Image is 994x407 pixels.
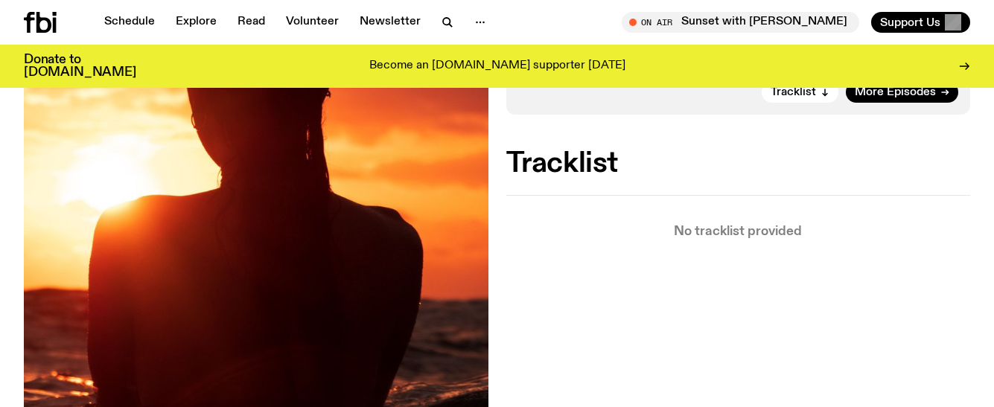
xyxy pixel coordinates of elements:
[229,12,274,33] a: Read
[762,82,838,103] button: Tracklist
[95,12,164,33] a: Schedule
[277,12,348,33] a: Volunteer
[506,150,971,177] h2: Tracklist
[622,12,859,33] button: On AirSunset with [PERSON_NAME]
[846,82,958,103] a: More Episodes
[871,12,970,33] button: Support Us
[855,87,936,98] span: More Episodes
[880,16,940,29] span: Support Us
[167,12,226,33] a: Explore
[351,12,430,33] a: Newsletter
[24,54,136,79] h3: Donate to [DOMAIN_NAME]
[369,60,625,73] p: Become an [DOMAIN_NAME] supporter [DATE]
[771,87,816,98] span: Tracklist
[506,225,971,238] p: No tracklist provided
